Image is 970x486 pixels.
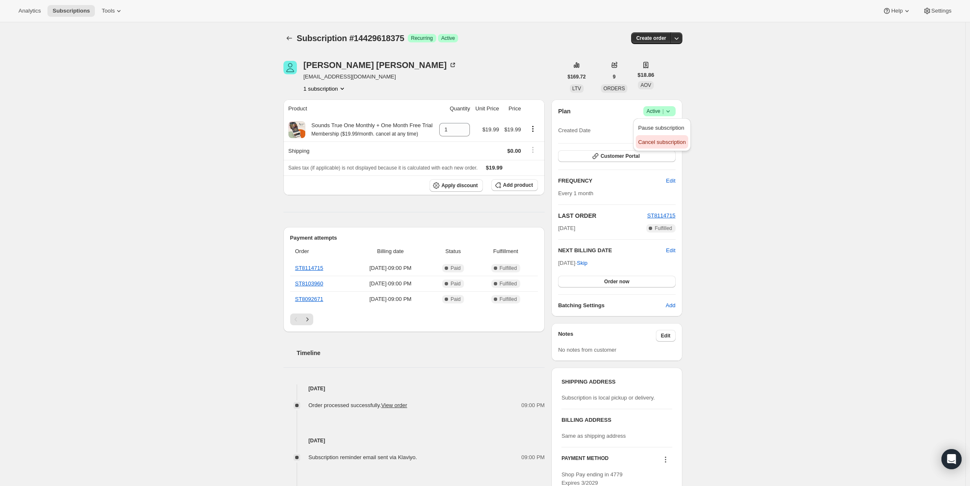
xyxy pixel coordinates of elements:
h2: LAST ORDER [558,212,647,220]
span: $0.00 [507,148,521,154]
span: Order now [604,278,629,285]
span: Pause subscription [638,125,684,131]
th: Shipping [283,141,437,160]
h3: BILLING ADDRESS [561,416,672,424]
button: Order now [558,276,675,287]
span: Active [441,35,455,42]
button: Edit [656,330,676,342]
th: Price [501,99,523,118]
span: [DATE] · 09:00 PM [353,280,428,288]
h3: Notes [558,330,656,342]
button: Subscriptions [47,5,95,17]
div: Open Intercom Messenger [941,449,962,469]
button: Add [661,299,680,312]
button: Create order [631,32,671,44]
span: LTV [572,86,581,91]
th: Quantity [437,99,473,118]
span: Subscription reminder email sent via Klaviyo. [309,454,417,460]
h6: Batching Settings [558,301,666,310]
button: Edit [666,246,675,255]
span: Paid [451,265,461,272]
h4: [DATE] [283,384,545,393]
button: Help [878,5,916,17]
span: [EMAIL_ADDRESS][DOMAIN_NAME] [304,73,457,81]
button: Cancel subscription [636,135,688,149]
button: Product actions [526,124,540,133]
span: 09:00 PM [522,401,545,410]
a: View order [381,402,407,408]
span: Subscription is local pickup or delivery. [561,395,655,401]
button: Settings [918,5,957,17]
button: Subscriptions [283,32,295,44]
button: Next [301,314,313,325]
span: Fulfilled [500,296,517,303]
div: [PERSON_NAME] [PERSON_NAME] [304,61,457,69]
span: Add product [503,182,533,188]
span: Created Date [558,126,590,135]
h2: FREQUENCY [558,177,666,185]
span: Create order [636,35,666,42]
div: Sounds True One Monthly + One Month Free Trial [305,121,433,138]
th: Unit Price [472,99,501,118]
h3: PAYMENT METHOD [561,455,608,466]
span: | [662,108,663,115]
span: Analytics [18,8,41,14]
button: Tools [97,5,128,17]
span: $18.86 [637,71,654,79]
a: ST8092671 [295,296,323,302]
span: Carol Trivette [283,61,297,74]
small: Membership ($19.99/month. cancel at any time) [312,131,418,137]
a: ST8114715 [647,212,675,219]
button: Skip [572,256,592,270]
span: Sales tax (if applicable) is not displayed because it is calculated with each new order. [288,165,478,171]
h3: SHIPPING ADDRESS [561,378,672,386]
button: Shipping actions [526,145,540,154]
span: [DATE] · 09:00 PM [353,264,428,272]
span: ORDERS [603,86,625,91]
span: [DATE] · [558,260,587,266]
a: ST8114715 [295,265,323,271]
span: 9 [613,73,616,80]
img: product img [288,121,305,138]
span: Status [433,247,473,256]
span: $19.99 [486,165,503,171]
span: Apply discount [441,182,478,189]
button: 9 [608,71,621,83]
span: Tools [102,8,115,14]
span: Settings [931,8,952,14]
span: $169.72 [568,73,586,80]
h4: [DATE] [283,436,545,445]
span: Recurring [411,35,433,42]
span: Edit [661,332,671,339]
span: Billing date [353,247,428,256]
th: Order [290,242,351,261]
span: Edit [666,177,675,185]
span: Customer Portal [600,153,640,159]
span: Subscriptions [52,8,90,14]
span: Fulfilled [500,265,517,272]
button: Pause subscription [636,121,688,134]
span: Subscription #14429618375 [297,34,404,43]
span: Every 1 month [558,190,593,196]
button: Product actions [304,84,346,93]
span: Fulfillment [478,247,533,256]
span: $19.99 [504,126,521,133]
button: Customer Portal [558,150,675,162]
button: Analytics [13,5,46,17]
span: Paid [451,296,461,303]
th: Product [283,99,437,118]
span: 09:00 PM [522,453,545,462]
button: ST8114715 [647,212,675,220]
button: Add product [491,179,538,191]
span: Paid [451,280,461,287]
h2: Plan [558,107,571,115]
button: $169.72 [563,71,591,83]
span: Help [891,8,902,14]
span: Fulfilled [500,280,517,287]
span: Same as shipping address [561,433,626,439]
span: [DATE] · 09:00 PM [353,295,428,303]
nav: Pagination [290,314,538,325]
h2: Timeline [297,349,545,357]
